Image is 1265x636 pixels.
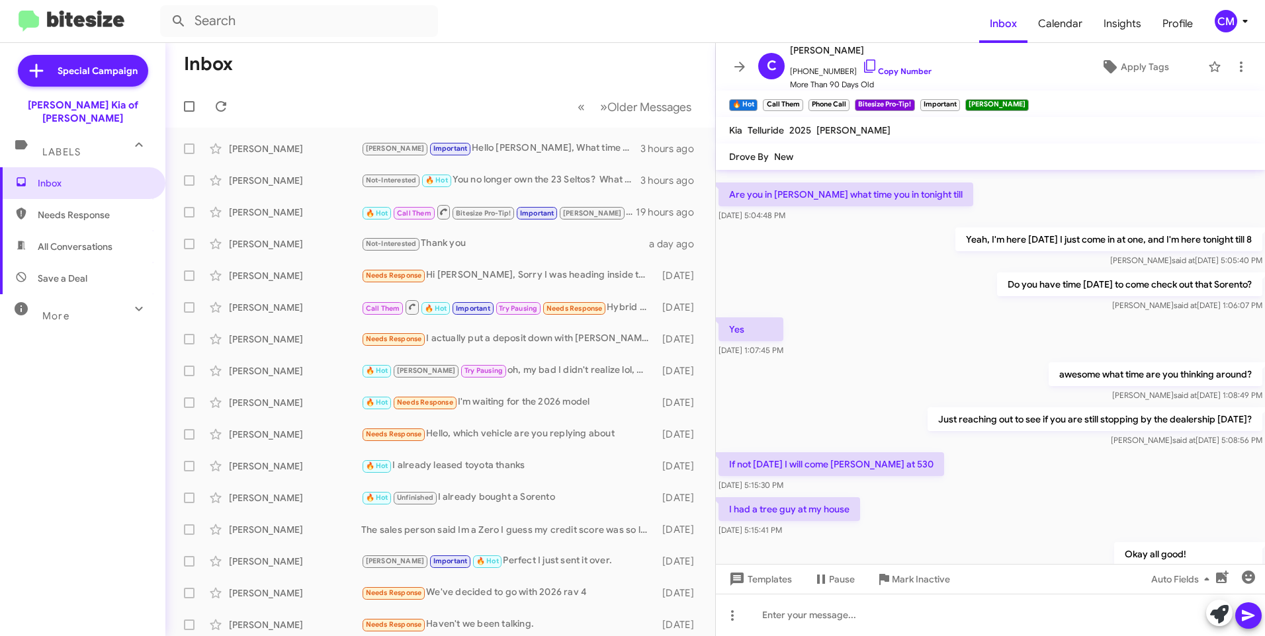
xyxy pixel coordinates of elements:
div: [PERSON_NAME] [229,555,361,568]
span: 🔥 Hot [366,461,388,470]
span: 🔥 Hot [366,398,388,407]
span: [PERSON_NAME] [397,366,456,375]
small: Phone Call [808,99,850,111]
span: Needs Response [546,304,603,313]
div: [PERSON_NAME] [229,586,361,600]
span: [PERSON_NAME] [DATE] 1:08:49 PM [1112,390,1262,400]
span: [PERSON_NAME] [563,209,622,218]
p: If not [DATE] I will come [PERSON_NAME] at 530 [719,452,944,476]
div: [PERSON_NAME] [229,142,361,155]
span: Drove By [729,151,769,163]
button: Pause [803,567,865,591]
a: Special Campaign [18,55,148,87]
div: I actually put a deposit down with [PERSON_NAME] [DATE] for a sorento [361,331,656,346]
div: [PERSON_NAME] [229,523,361,536]
div: Hello, which vehicle are you replying about [361,426,656,442]
small: [PERSON_NAME] [965,99,1029,111]
span: Unfinished [397,493,433,502]
div: [DATE] [656,555,705,568]
p: Just reaching out to see if you are still stopping by the dealership [DATE]? [928,407,1262,431]
button: Auto Fields [1141,567,1225,591]
span: Not-Interested [366,239,417,248]
div: [PERSON_NAME] [229,459,361,473]
div: I already bought a Sorento [361,490,656,505]
span: 🔥 Hot [366,493,388,502]
span: Important [520,209,554,218]
span: Save a Deal [38,272,87,285]
span: Needs Response [397,398,453,407]
span: Needs Response [38,208,150,221]
span: Important [456,304,490,313]
p: Yes [719,317,783,341]
span: Needs Response [366,430,422,438]
span: said at [1172,435,1196,445]
div: oh, my bad I didn't realize lol, but I'll go look to see if we got them in [361,363,656,378]
span: [DATE] 5:04:48 PM [719,210,785,220]
span: Not-Interested [366,176,417,184]
span: Needs Response [366,271,422,280]
span: More Than 90 Days Old [790,78,932,91]
div: [PERSON_NAME] [229,301,361,314]
span: Call Them [366,304,400,313]
span: [DATE] 1:07:45 PM [719,345,783,355]
span: 🔥 Hot [425,304,447,313]
div: 3 hours ago [640,174,705,187]
span: Insights [1093,5,1152,43]
span: Special Campaign [58,64,138,77]
div: The sales person said Im a Zero I guess my credit score was so low I couldnt leave the lot with a... [361,523,656,536]
h1: Inbox [184,54,233,75]
button: Next [592,93,699,120]
div: CM [1215,10,1237,32]
span: » [600,99,607,115]
div: [DATE] [656,364,705,378]
span: Inbox [38,177,150,190]
span: [PERSON_NAME] [366,144,425,153]
p: Do you have time [DATE] to come check out that Sorento? [997,272,1262,296]
div: [DATE] [656,586,705,600]
span: [PERSON_NAME] [DATE] 1:06:07 PM [1112,300,1262,310]
small: Call Them [763,99,803,111]
span: Pause [829,567,855,591]
a: Profile [1152,5,1203,43]
span: Call Them [397,209,431,218]
span: [PERSON_NAME] [DATE] 5:08:56 PM [1111,435,1262,445]
span: [PERSON_NAME] [816,124,891,136]
span: Needs Response [366,620,422,629]
span: [PHONE_NUMBER] [790,58,932,78]
span: Telluride [748,124,784,136]
div: [PERSON_NAME] [229,333,361,346]
div: 3 hours ago [640,142,705,155]
span: [DATE] 5:15:41 PM [719,525,782,535]
div: [DATE] [656,459,705,473]
div: [DATE] [656,618,705,631]
div: Okay awesome! Yeah, I can help her out with that would love the business shouldn't be a problem g... [361,204,636,220]
div: [DATE] [656,523,705,536]
div: a day ago [649,237,705,251]
div: Thank you [361,236,649,251]
div: [DATE] [656,301,705,314]
div: 19 hours ago [636,206,705,219]
span: Older Messages [607,100,691,114]
span: 🔥 Hot [476,557,499,565]
div: We've decided to go with 2026 rav 4 [361,585,656,600]
span: 2025 [789,124,811,136]
button: CM [1203,10,1250,32]
div: [PERSON_NAME] [229,206,361,219]
span: Try Pausing [499,304,537,313]
button: Mark Inactive [865,567,961,591]
a: Inbox [979,5,1027,43]
div: [PERSON_NAME] [229,396,361,409]
span: C [767,56,777,77]
p: Are you in [PERSON_NAME] what time you in tonight till [719,182,973,206]
span: More [42,310,69,322]
span: « [578,99,585,115]
span: All Conversations [38,240,112,253]
span: 🔥 Hot [366,209,388,218]
span: [PERSON_NAME] [366,557,425,565]
div: Haven't we been talking. [361,617,656,632]
div: [PERSON_NAME] [229,237,361,251]
span: New [774,151,793,163]
div: [DATE] [656,428,705,441]
div: [DATE] [656,333,705,346]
